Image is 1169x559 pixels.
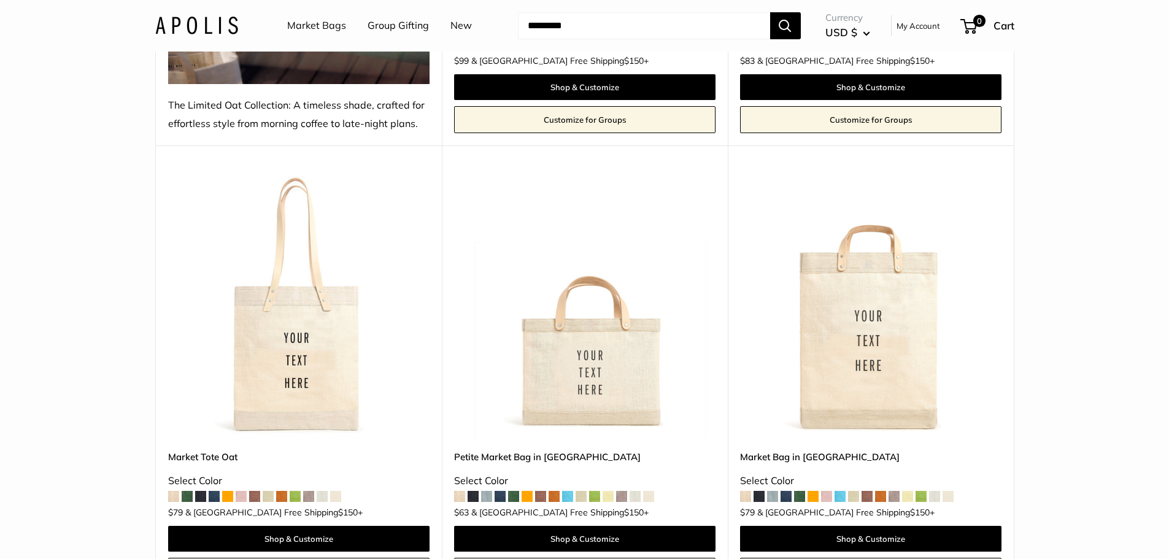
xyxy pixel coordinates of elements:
[338,507,358,518] span: $150
[454,55,469,66] span: $99
[454,176,716,438] img: Petite Market Bag in Oat
[973,15,985,27] span: 0
[910,55,930,66] span: $150
[825,9,870,26] span: Currency
[471,508,649,517] span: & [GEOGRAPHIC_DATA] Free Shipping +
[518,12,770,39] input: Search...
[450,17,472,35] a: New
[168,96,430,133] div: The Limited Oat Collection: A timeless shade, crafted for effortless style from morning coffee to...
[740,74,1001,100] a: Shop & Customize
[454,74,716,100] a: Shop & Customize
[624,507,644,518] span: $150
[168,472,430,490] div: Select Color
[740,450,1001,464] a: Market Bag in [GEOGRAPHIC_DATA]
[740,472,1001,490] div: Select Color
[155,17,238,34] img: Apolis
[168,507,183,518] span: $79
[740,176,1001,438] img: Market Bag in Oat
[825,26,857,39] span: USD $
[740,526,1001,552] a: Shop & Customize
[962,16,1014,36] a: 0 Cart
[740,507,755,518] span: $79
[740,176,1001,438] a: Market Bag in OatMarket Bag in Oat
[454,450,716,464] a: Petite Market Bag in [GEOGRAPHIC_DATA]
[287,17,346,35] a: Market Bags
[185,508,363,517] span: & [GEOGRAPHIC_DATA] Free Shipping +
[168,176,430,438] a: Market Tote OatMarket Tote Oat
[770,12,801,39] button: Search
[368,17,429,35] a: Group Gifting
[757,56,935,65] span: & [GEOGRAPHIC_DATA] Free Shipping +
[454,176,716,438] a: Petite Market Bag in OatPetite Market Bag in Oat
[740,106,1001,133] a: Customize for Groups
[897,18,940,33] a: My Account
[471,56,649,65] span: & [GEOGRAPHIC_DATA] Free Shipping +
[624,55,644,66] span: $150
[454,507,469,518] span: $63
[740,55,755,66] span: $83
[757,508,935,517] span: & [GEOGRAPHIC_DATA] Free Shipping +
[168,526,430,552] a: Shop & Customize
[910,507,930,518] span: $150
[454,526,716,552] a: Shop & Customize
[825,23,870,42] button: USD $
[454,472,716,490] div: Select Color
[454,106,716,133] a: Customize for Groups
[993,19,1014,32] span: Cart
[168,176,430,438] img: Market Tote Oat
[168,450,430,464] a: Market Tote Oat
